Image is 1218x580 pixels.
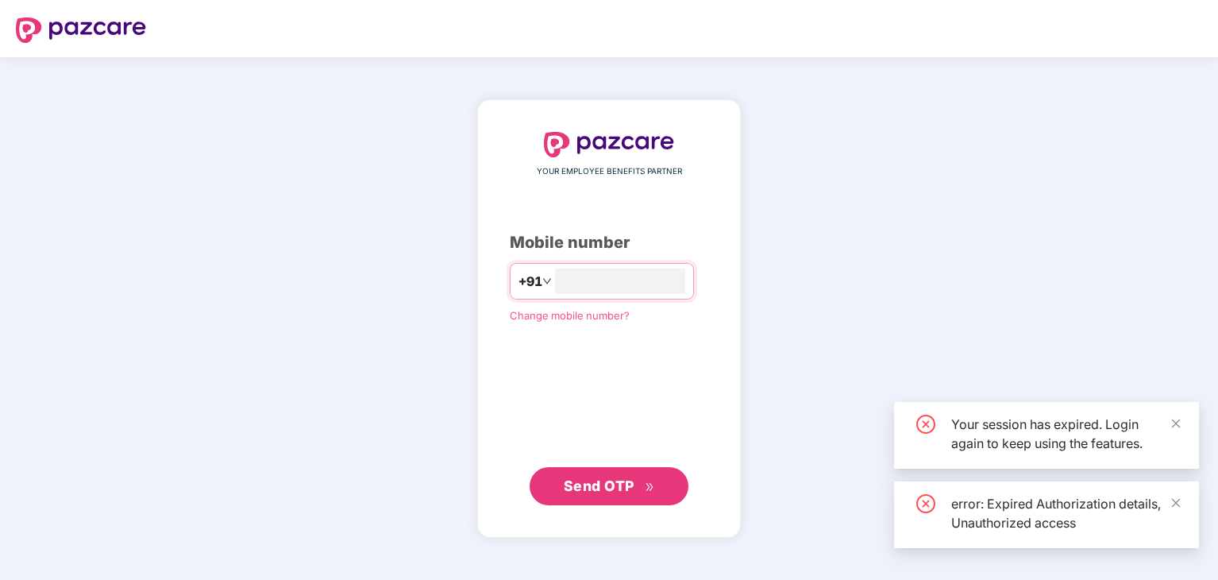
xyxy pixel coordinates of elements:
[564,478,634,494] span: Send OTP
[645,482,655,493] span: double-right
[1170,497,1181,508] span: close
[537,165,682,178] span: YOUR EMPLOYEE BENEFITS PARTNER
[16,17,146,43] img: logo
[916,494,935,513] span: close-circle
[951,415,1180,453] div: Your session has expired. Login again to keep using the features.
[544,132,674,157] img: logo
[510,309,630,322] a: Change mobile number?
[542,276,552,286] span: down
[530,467,688,505] button: Send OTPdouble-right
[916,415,935,434] span: close-circle
[1170,418,1181,429] span: close
[518,272,542,292] span: +91
[951,494,1180,532] div: error: Expired Authorization details, Unauthorized access
[510,230,708,255] div: Mobile number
